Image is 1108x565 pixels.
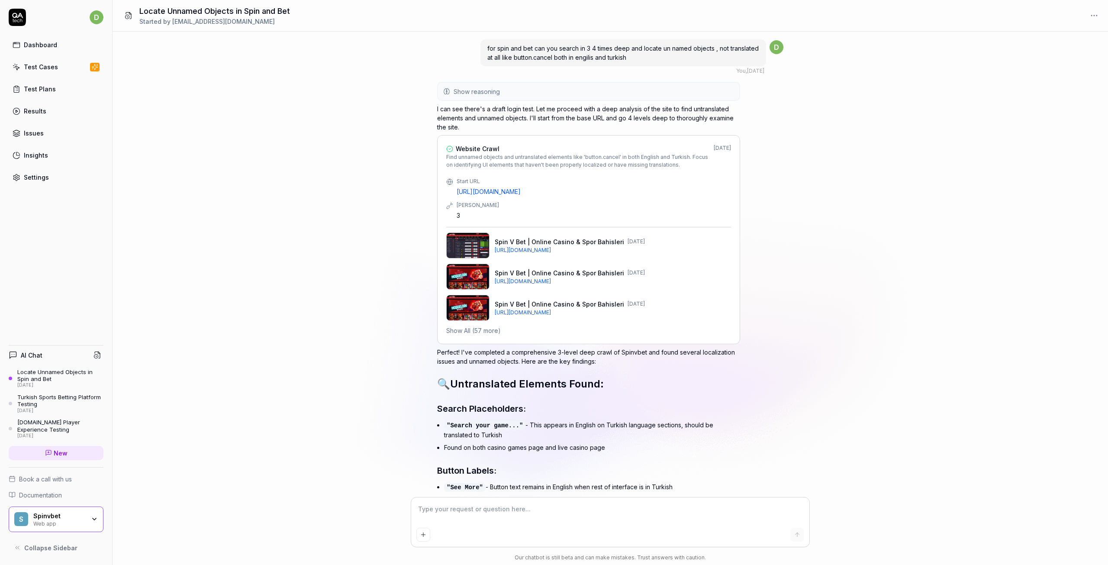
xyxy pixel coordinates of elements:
[24,84,56,94] div: Test Plans
[444,494,740,507] li: - Shows up with count but not localized
[139,5,290,17] h1: Locate Unnamed Objects in Spin and Bet
[9,491,103,500] a: Documentation
[17,433,103,439] div: [DATE]
[9,147,103,164] a: Insights
[90,10,103,24] span: d
[736,67,764,75] div: , [DATE]
[9,368,103,388] a: Locate Unnamed Objects in Spin and Bet[DATE]
[450,378,604,390] span: Untranslated Elements Found:
[9,103,103,119] a: Results
[495,300,624,309] span: Spin V Bet | Online Casino & Spor Bahisleri
[90,9,103,26] button: d
[33,520,85,526] div: Web app
[457,187,731,196] a: [URL][DOMAIN_NAME]
[24,107,46,116] div: Results
[172,18,275,25] span: [EMAIL_ADDRESS][DOMAIN_NAME]
[495,278,731,285] a: [URL][DOMAIN_NAME]
[411,554,809,562] div: Our chatbot is still beta and can make mistakes. Trust answers with caution.
[24,62,58,71] div: Test Cases
[457,178,731,185] div: Start URL
[19,491,62,500] span: Documentation
[446,232,490,258] img: Spin V Bet | Online Casino & Spor Bahisleri
[33,512,85,520] div: Spinvbet
[495,237,624,246] span: Spin V Bet | Online Casino & Spor Bahisleri
[714,144,731,169] div: [DATE]
[437,404,526,414] span: Search Placeholders:
[446,295,490,321] img: Spin V Bet | Online Casino & Spor Bahisleri
[9,394,103,413] a: Turkish Sports Betting Platform Testing[DATE]
[9,125,103,142] a: Issues
[437,376,740,392] h2: 🔍
[54,449,68,458] span: New
[24,151,48,160] div: Insights
[444,419,740,441] li: - This appears in English on Turkish language sections, should be translated to Turkish
[444,497,500,505] code: "See More(45)"
[446,326,501,335] button: Show All (57 more)
[24,40,57,49] div: Dashboard
[457,211,731,220] div: 3
[9,475,103,484] a: Book a call with us
[24,129,44,138] div: Issues
[456,144,499,153] span: Website Crawl
[9,58,103,75] a: Test Cases
[24,173,49,182] div: Settings
[9,169,103,186] a: Settings
[446,144,714,153] a: Website Crawl
[17,419,103,433] div: [DOMAIN_NAME] Player Experience Testing
[24,543,77,552] span: Collapse Sidebar
[17,382,103,388] div: [DATE]
[437,348,740,366] p: Perfect! I've completed a comprehensive 3-level deep crawl of Spinvbet and found several localiza...
[437,104,740,132] p: I can see there's a draft login test. Let me proceed with a deep analysis of the site to find unt...
[495,268,624,278] span: Spin V Bet | Online Casino & Spor Bahisleri
[446,264,490,290] img: Spin V Bet | Online Casino & Spor Bahisleri
[9,539,103,556] button: Collapse Sidebar
[495,309,731,316] a: [URL][DOMAIN_NAME]
[454,87,500,96] span: Show reasoning
[438,83,739,100] button: Show reasoning
[457,201,731,209] div: [PERSON_NAME]
[9,507,103,533] button: SSpinvbetWeb app
[14,512,28,526] span: S
[444,441,740,454] li: Found on both casino games page and live casino page
[446,153,714,169] span: Find unnamed objects and untranslated elements like 'button.cancel' in both English and Turkish. ...
[444,481,740,494] li: - Button text remains in English when rest of interface is in Turkish
[628,300,645,308] span: [DATE]
[139,17,290,26] div: Started by
[628,238,645,245] span: [DATE]
[444,421,525,430] code: "Search your game..."
[17,394,103,408] div: Turkish Sports Betting Platform Testing
[9,81,103,97] a: Test Plans
[444,483,486,492] code: "See More"
[437,465,496,476] span: Button Labels:
[487,45,759,61] span: for spin and bet can you search in 3 4 times deep and locate un named objects , not translated at...
[736,68,746,74] span: You
[9,419,103,439] a: [DOMAIN_NAME] Player Experience Testing[DATE]
[17,368,103,383] div: Locate Unnamed Objects in Spin and Bet
[9,36,103,53] a: Dashboard
[628,269,645,277] span: [DATE]
[19,475,72,484] span: Book a call with us
[9,446,103,460] a: New
[770,40,783,54] span: d
[21,351,42,360] h4: AI Chat
[495,246,731,254] a: [URL][DOMAIN_NAME]
[416,528,430,542] button: Add attachment
[17,408,103,414] div: [DATE]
